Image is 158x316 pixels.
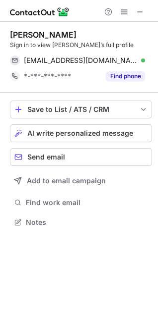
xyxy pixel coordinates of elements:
[10,6,70,18] img: ContactOut v5.3.10
[10,172,152,190] button: Add to email campaign
[27,129,133,137] span: AI write personalized message
[27,177,106,185] span: Add to email campaign
[26,218,148,227] span: Notes
[10,215,152,229] button: Notes
[26,198,148,207] span: Find work email
[10,30,77,40] div: [PERSON_NAME]
[10,101,152,118] button: save-profile-one-click
[24,56,138,65] span: [EMAIL_ADDRESS][DOMAIN_NAME]
[10,124,152,142] button: AI write personalized message
[106,71,145,81] button: Reveal Button
[10,196,152,210] button: Find work email
[27,105,135,113] div: Save to List / ATS / CRM
[10,148,152,166] button: Send email
[27,153,65,161] span: Send email
[10,41,152,50] div: Sign in to view [PERSON_NAME]’s full profile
